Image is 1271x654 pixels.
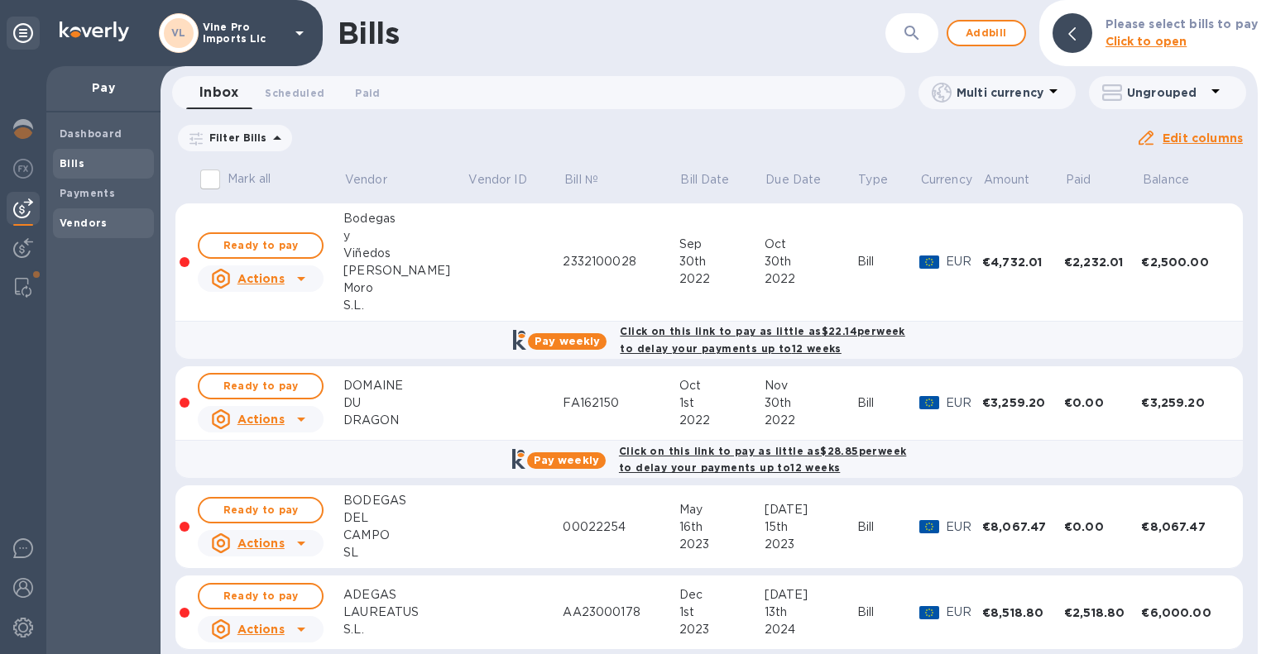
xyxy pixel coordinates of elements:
[765,412,857,429] div: 2022
[1143,171,1211,189] span: Balance
[679,586,765,604] div: Dec
[619,445,906,475] b: Click on this link to pay as little as $28.85 per week to delay your payments up to 12 weeks
[13,159,33,179] img: Foreign exchange
[7,17,40,50] div: Unpin categories
[534,454,599,466] b: Pay weekly
[60,187,115,199] b: Payments
[858,171,888,189] p: Type
[858,171,909,189] span: Type
[765,621,857,638] div: 2024
[679,412,765,429] div: 2022
[228,170,271,188] p: Mark all
[198,373,324,399] button: Ready to pay
[765,536,857,553] div: 2023
[343,210,468,227] div: Bodegas
[857,394,919,412] div: Bill
[982,604,1064,621] div: €8,518.80
[563,394,679,412] div: FA162150
[265,84,324,102] span: Scheduled
[982,394,1064,411] div: €3,259.20
[1143,171,1189,189] p: Balance
[468,171,548,189] span: Vendor ID
[213,500,309,520] span: Ready to pay
[620,325,904,355] b: Click on this link to pay as little as $22.14 per week to delay your payments up to 12 weeks
[1141,394,1227,411] div: €3,259.20
[338,16,399,50] h1: Bills
[680,171,729,189] p: Bill Date
[198,232,324,259] button: Ready to pay
[962,23,1011,43] span: Add bill
[1106,35,1187,48] b: Click to open
[343,527,468,544] div: CAMPO
[1064,254,1141,270] div: €2,232.01
[921,171,972,189] p: Currency
[343,509,468,527] div: DEL
[237,272,285,285] u: Actions
[198,497,324,523] button: Ready to pay
[343,245,468,262] div: Viñedos
[60,157,84,169] b: Bills
[60,127,122,140] b: Dashboard
[343,394,468,412] div: DU
[984,171,1030,189] p: Amount
[343,492,468,509] div: BODEGAS
[343,279,468,297] div: Moro
[765,236,857,253] div: Oct
[468,171,526,189] p: Vendor ID
[679,621,765,638] div: 2023
[679,604,765,621] div: 1st
[198,583,324,609] button: Ready to pay
[679,536,765,553] div: 2023
[765,501,857,518] div: [DATE]
[1141,518,1227,535] div: €8,067.47
[765,377,857,394] div: Nov
[984,171,1052,189] span: Amount
[765,171,842,189] span: Due Date
[857,518,919,536] div: Bill
[1127,84,1206,101] p: Ungrouped
[343,544,468,561] div: SL
[765,394,857,412] div: 30th
[237,623,285,636] u: Actions
[213,586,309,606] span: Ready to pay
[765,270,857,288] div: 2022
[765,604,857,621] div: 13th
[60,217,108,229] b: Vendors
[343,604,468,621] div: LAUREATUS
[564,171,598,189] p: Bill №
[564,171,620,189] span: Bill №
[679,377,765,394] div: Oct
[679,236,765,253] div: Sep
[343,262,468,279] div: [PERSON_NAME]
[1141,604,1227,621] div: €6,000.00
[857,604,919,621] div: Bill
[982,254,1064,270] div: €4,732.01
[1106,17,1258,31] b: Please select bills to pay
[199,81,238,104] span: Inbox
[679,270,765,288] div: 2022
[563,253,679,270] div: 2332100028
[1066,171,1091,189] p: Paid
[765,171,821,189] p: Due Date
[1064,394,1141,411] div: €0.00
[343,412,468,429] div: DRAGON
[679,518,765,536] div: 16th
[947,20,1026,46] button: Addbill
[343,377,468,394] div: DOMAINE
[957,84,1043,101] p: Multi currency
[679,253,765,270] div: 30th
[345,171,387,189] p: Vendor
[355,84,380,102] span: Paid
[345,171,409,189] span: Vendor
[946,518,982,536] p: EUR
[343,227,468,245] div: y
[343,621,468,638] div: S.L.
[946,604,982,621] p: EUR
[60,79,147,96] p: Pay
[1163,131,1243,145] u: Edit columns
[171,26,186,39] b: VL
[765,586,857,604] div: [DATE]
[203,131,267,145] p: Filter Bills
[1066,171,1113,189] span: Paid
